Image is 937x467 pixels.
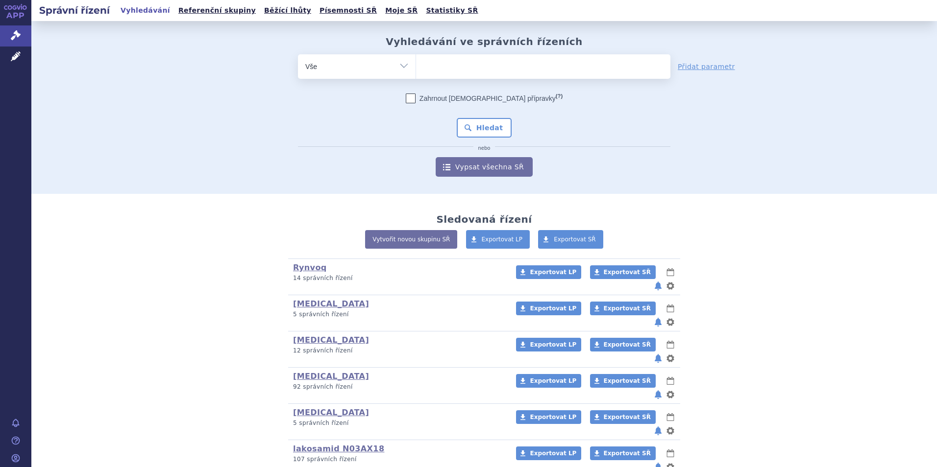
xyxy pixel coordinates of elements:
[666,447,675,459] button: lhůty
[666,375,675,387] button: lhůty
[666,411,675,423] button: lhůty
[457,118,512,138] button: Hledat
[590,302,656,315] a: Exportovat SŘ
[293,419,503,427] p: 5 správních řízení
[436,157,533,177] a: Vypsat všechna SŘ
[590,338,656,351] a: Exportovat SŘ
[604,450,651,457] span: Exportovat SŘ
[653,316,663,328] button: notifikace
[590,265,656,279] a: Exportovat SŘ
[604,341,651,348] span: Exportovat SŘ
[653,425,663,437] button: notifikace
[653,352,663,364] button: notifikace
[530,377,576,384] span: Exportovat LP
[293,372,369,381] a: [MEDICAL_DATA]
[293,274,503,282] p: 14 správních řízení
[516,265,581,279] a: Exportovat LP
[666,352,675,364] button: nastavení
[653,389,663,400] button: notifikace
[293,383,503,391] p: 92 správních řízení
[365,230,457,249] a: Vytvořit novou skupinu SŘ
[516,374,581,388] a: Exportovat LP
[604,414,651,420] span: Exportovat SŘ
[466,230,530,249] a: Exportovat LP
[293,444,384,453] a: lakosamid N03AX18
[604,377,651,384] span: Exportovat SŘ
[604,305,651,312] span: Exportovat SŘ
[261,4,314,17] a: Běžící lhůty
[666,389,675,400] button: nastavení
[516,446,581,460] a: Exportovat LP
[554,236,596,243] span: Exportovat SŘ
[175,4,259,17] a: Referenční skupiny
[293,408,369,417] a: [MEDICAL_DATA]
[530,450,576,457] span: Exportovat LP
[382,4,420,17] a: Moje SŘ
[118,4,173,17] a: Vyhledávání
[604,269,651,276] span: Exportovat SŘ
[666,266,675,278] button: lhůty
[482,236,523,243] span: Exportovat LP
[516,338,581,351] a: Exportovat LP
[653,280,663,292] button: notifikace
[590,374,656,388] a: Exportovat SŘ
[666,339,675,350] button: lhůty
[317,4,380,17] a: Písemnosti SŘ
[436,213,532,225] h2: Sledovaná řízení
[473,145,495,151] i: nebo
[666,280,675,292] button: nastavení
[530,341,576,348] span: Exportovat LP
[293,299,369,308] a: [MEDICAL_DATA]
[590,410,656,424] a: Exportovat SŘ
[666,303,675,314] button: lhůty
[538,230,603,249] a: Exportovat SŘ
[530,269,576,276] span: Exportovat LP
[556,93,563,99] abbr: (?)
[666,316,675,328] button: nastavení
[666,425,675,437] button: nastavení
[293,263,327,272] a: Rynvoq
[516,302,581,315] a: Exportovat LP
[293,347,503,355] p: 12 správních řízení
[406,93,563,103] label: Zahrnout [DEMOGRAPHIC_DATA] přípravky
[530,305,576,312] span: Exportovat LP
[590,446,656,460] a: Exportovat SŘ
[31,3,118,17] h2: Správní řízení
[516,410,581,424] a: Exportovat LP
[293,310,503,319] p: 5 správních řízení
[530,414,576,420] span: Exportovat LP
[386,36,583,47] h2: Vyhledávání ve správních řízeních
[293,455,503,464] p: 107 správních řízení
[678,62,735,71] a: Přidat parametr
[293,335,369,345] a: [MEDICAL_DATA]
[423,4,481,17] a: Statistiky SŘ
